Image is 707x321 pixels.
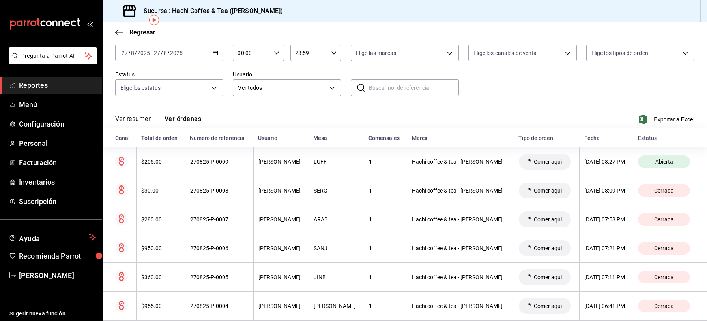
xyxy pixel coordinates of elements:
input: -- [153,50,161,56]
input: ---- [137,50,150,56]
span: Facturación [19,157,96,168]
div: Usuario [258,135,304,141]
span: Pregunta a Parrot AI [21,52,85,60]
span: Comer aqui [531,303,565,309]
input: -- [163,50,167,56]
span: Reportes [19,80,96,91]
span: Abierta [652,159,676,165]
div: LUFF [314,159,359,165]
div: Mesa [313,135,359,141]
div: 1 [369,274,402,280]
span: Elige las marcas [356,49,396,57]
button: Exportar a Excel [640,115,694,124]
span: Comer aqui [531,245,565,251]
div: Hachi coffee & tea - [PERSON_NAME] [412,187,509,194]
div: [PERSON_NAME] [258,159,304,165]
div: [PERSON_NAME] [258,245,304,251]
span: / [167,50,170,56]
span: / [135,50,137,56]
img: Tooltip marker [149,15,159,25]
span: Cerrada [651,274,677,280]
div: $955.00 [141,303,180,309]
div: $950.00 [141,245,180,251]
span: / [128,50,131,56]
div: 270825-P-0004 [190,303,249,309]
span: Inventarios [19,177,96,187]
span: Ayuda [19,232,86,242]
div: Canal [115,135,132,141]
div: $360.00 [141,274,180,280]
input: -- [121,50,128,56]
div: Hachi coffee & tea - [PERSON_NAME] [412,303,509,309]
a: Pregunta a Parrot AI [6,57,97,66]
span: Comer aqui [531,274,565,280]
div: Estatus [638,135,694,141]
span: Suscripción [19,196,96,207]
div: navigation tabs [115,115,201,128]
span: Configuración [19,119,96,129]
div: ARAB [314,216,359,223]
div: Hachi coffee & tea - [PERSON_NAME] [412,245,509,251]
div: 1 [369,216,402,223]
button: Pregunta a Parrot AI [9,47,97,64]
div: Número de referencia [190,135,249,141]
div: Comensales [368,135,402,141]
div: $30.00 [141,187,180,194]
div: [DATE] 07:11 PM [584,274,628,280]
span: Cerrada [651,303,677,309]
div: Fecha [584,135,628,141]
span: Comer aqui [531,159,565,165]
button: open_drawer_menu [87,21,93,27]
span: Elige los tipos de orden [591,49,648,57]
div: [PERSON_NAME] [258,216,304,223]
span: [PERSON_NAME] [19,270,96,281]
span: Comer aqui [531,216,565,223]
div: [PERSON_NAME] [258,303,304,309]
span: Menú [19,99,96,110]
button: Ver resumen [115,115,152,128]
div: 1 [369,245,402,251]
button: Ver órdenes [165,115,201,128]
span: Personal [19,138,96,149]
span: Ver todos [238,84,326,92]
div: [DATE] 08:27 PM [584,159,628,165]
h3: Sucursal: Hachi Coffee & Tea ([PERSON_NAME]) [137,6,283,16]
div: [DATE] 06:41 PM [584,303,628,309]
div: 270825-P-0009 [190,159,249,165]
span: Recomienda Parrot [19,251,96,261]
div: [DATE] 08:09 PM [584,187,628,194]
div: Tipo de orden [518,135,575,141]
span: - [151,50,153,56]
span: Elige los estatus [120,84,161,92]
div: 1 [369,187,402,194]
div: 1 [369,159,402,165]
span: / [161,50,163,56]
div: 1 [369,303,402,309]
div: $280.00 [141,216,180,223]
span: Cerrada [651,187,677,194]
div: 270825-P-0008 [190,187,249,194]
div: Hachi coffee & tea - [PERSON_NAME] [412,274,509,280]
label: Estatus [115,72,223,77]
div: SERG [314,187,359,194]
div: [PERSON_NAME] [314,303,359,309]
div: 270825-P-0006 [190,245,249,251]
div: JINB [314,274,359,280]
input: -- [131,50,135,56]
div: 270825-P-0007 [190,216,249,223]
span: Elige los canales de venta [473,49,537,57]
div: Hachi coffee & tea - [PERSON_NAME] [412,159,509,165]
span: Cerrada [651,245,677,251]
div: Marca [412,135,509,141]
button: Regresar [115,28,155,36]
div: Total de orden [141,135,180,141]
label: Usuario [233,72,341,77]
div: SANJ [314,245,359,251]
span: Comer aqui [531,187,565,194]
div: [PERSON_NAME] [258,274,304,280]
div: [PERSON_NAME] [258,187,304,194]
input: ---- [170,50,183,56]
div: $205.00 [141,159,180,165]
